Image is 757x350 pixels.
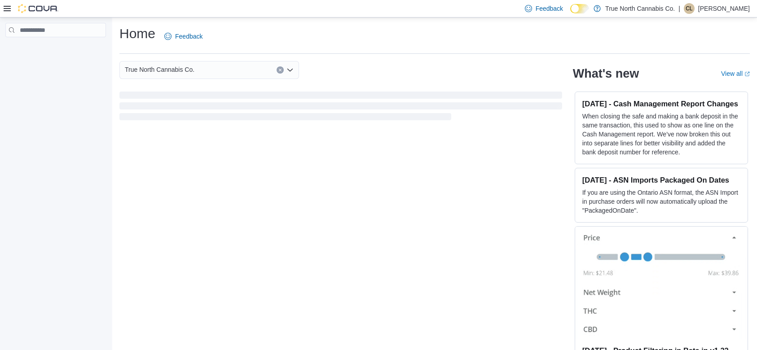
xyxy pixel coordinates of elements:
p: | [678,3,680,14]
button: Open list of options [286,66,294,74]
div: Charity Larocque [684,3,695,14]
span: True North Cannabis Co. [125,64,194,75]
p: [PERSON_NAME] [698,3,750,14]
span: Feedback [536,4,563,13]
input: Dark Mode [570,4,589,13]
p: If you are using the Ontario ASN format, the ASN Import in purchase orders will now automatically... [582,188,740,215]
nav: Complex example [5,39,106,61]
p: True North Cannabis Co. [605,3,675,14]
a: View allExternal link [721,70,750,77]
button: Clear input [277,66,284,74]
span: CL [686,3,692,14]
h2: What's new [573,66,639,81]
h1: Home [119,25,155,43]
span: Feedback [175,32,202,41]
span: Loading [119,93,562,122]
svg: External link [744,71,750,77]
p: When closing the safe and making a bank deposit in the same transaction, this used to show as one... [582,112,740,157]
img: Cova [18,4,58,13]
h3: [DATE] - ASN Imports Packaged On Dates [582,175,740,184]
h3: [DATE] - Cash Management Report Changes [582,99,740,108]
a: Feedback [161,27,206,45]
